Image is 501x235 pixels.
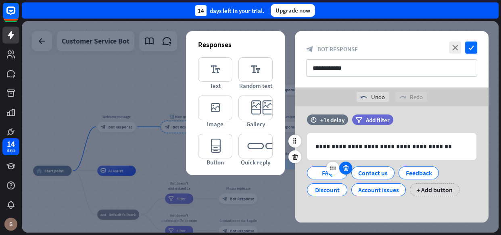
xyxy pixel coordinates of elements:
span: Bot Response [317,45,358,53]
div: +1s delay [320,116,344,124]
div: FAQ [314,167,340,179]
div: days [7,148,15,153]
a: 14 days [2,138,19,155]
div: + Add button [410,183,459,196]
i: block_bot_response [306,46,313,53]
button: Open LiveChat chat widget [6,3,31,27]
i: undo [361,94,367,100]
div: days left in your trial. [195,5,264,16]
div: Contact us [358,167,388,179]
div: Undo [357,92,389,102]
span: Add filter [366,116,390,124]
div: Upgrade now [271,4,315,17]
div: Feedback [405,167,432,179]
i: redo [399,94,406,100]
div: Redo [395,92,427,102]
i: time [311,117,317,123]
div: 14 [195,5,207,16]
div: Account issues [358,184,399,196]
i: check [465,42,477,54]
div: 14 [7,140,15,148]
i: close [449,42,461,54]
i: filter [356,117,362,123]
div: Discount [314,184,340,196]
